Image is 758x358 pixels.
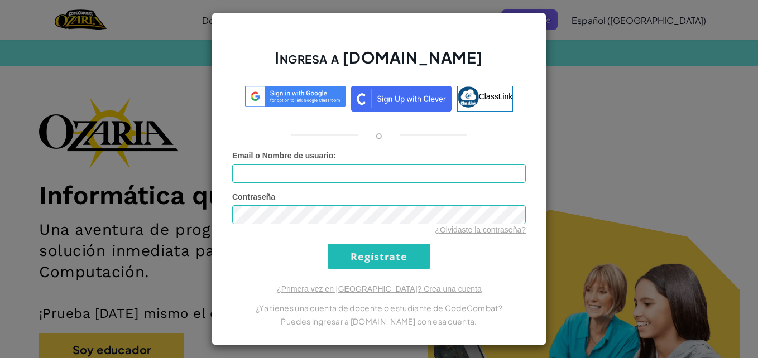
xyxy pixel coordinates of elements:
label: : [232,150,336,161]
p: o [376,128,382,142]
input: Regístrate [328,244,430,269]
p: ¿Ya tienes una cuenta de docente o estudiante de CodeCombat? [232,301,526,315]
h2: Ingresa a [DOMAIN_NAME] [232,47,526,79]
span: Contraseña [232,192,275,201]
span: Email o Nombre de usuario [232,151,333,160]
img: clever_sso_button@2x.png [351,86,452,112]
p: Puedes ingresar a [DOMAIN_NAME] con esa cuenta. [232,315,526,328]
a: ¿Primera vez en [GEOGRAPHIC_DATA]? Crea una cuenta [276,284,482,293]
img: classlink-logo-small.png [458,86,479,108]
img: log-in-google-sso.svg [245,86,346,107]
span: ClassLink [479,92,513,101]
a: ¿Olvidaste la contraseña? [435,225,526,234]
